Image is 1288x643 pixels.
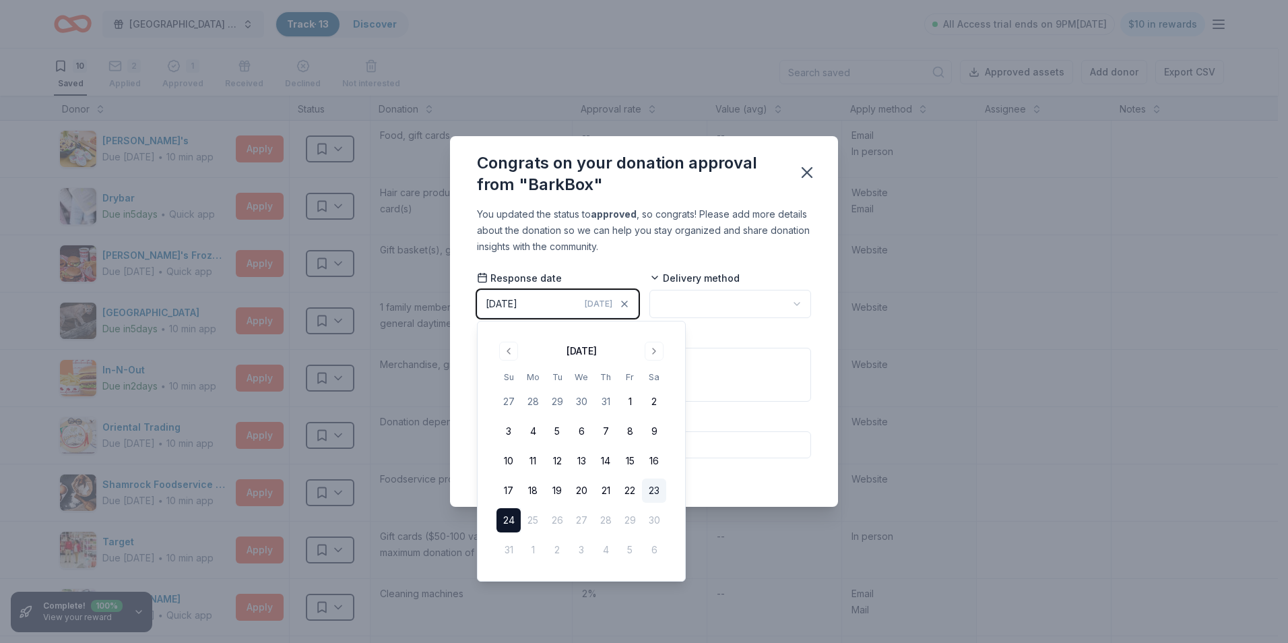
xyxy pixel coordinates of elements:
th: Thursday [593,370,618,384]
button: [DATE][DATE] [477,290,639,318]
button: 11 [521,449,545,473]
button: 8 [618,419,642,443]
button: 29 [545,390,569,414]
th: Friday [618,370,642,384]
th: Sunday [496,370,521,384]
button: 5 [545,419,569,443]
button: 21 [593,479,618,503]
button: 15 [618,449,642,473]
span: Delivery method [649,272,740,285]
button: 1 [618,390,642,414]
button: 30 [569,390,593,414]
div: [DATE] [567,343,597,359]
button: 18 [521,479,545,503]
button: 23 [642,479,666,503]
div: Congrats on your donation approval from "BarkBox" [477,152,781,195]
button: 10 [496,449,521,473]
div: You updated the status to , so congrats! Please add more details about the donation so we can hel... [477,206,811,255]
button: 31 [593,390,618,414]
button: 17 [496,479,521,503]
button: 4 [521,419,545,443]
button: 7 [593,419,618,443]
b: approved [591,208,637,220]
button: Go to next month [645,342,664,361]
button: 9 [642,419,666,443]
button: 13 [569,449,593,473]
th: Wednesday [569,370,593,384]
button: 24 [496,508,521,532]
div: [DATE] [486,296,517,312]
button: 28 [521,390,545,414]
button: 22 [618,479,642,503]
button: 2 [642,390,666,414]
th: Saturday [642,370,666,384]
button: 3 [496,419,521,443]
button: 16 [642,449,666,473]
button: Go to previous month [499,342,518,361]
button: 20 [569,479,593,503]
button: 19 [545,479,569,503]
button: 12 [545,449,569,473]
span: Response date [477,272,562,285]
th: Tuesday [545,370,569,384]
button: 6 [569,419,593,443]
span: [DATE] [585,299,612,309]
th: Monday [521,370,545,384]
button: 27 [496,390,521,414]
button: 14 [593,449,618,473]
